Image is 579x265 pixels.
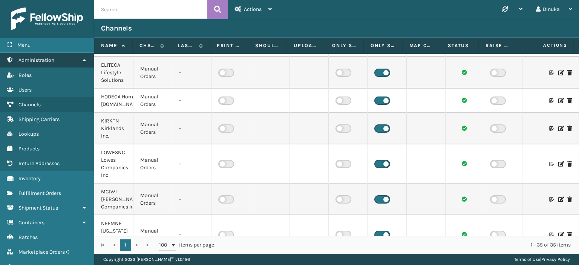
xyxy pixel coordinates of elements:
[558,126,563,131] i: Edit
[558,197,563,202] i: Edit
[101,61,126,84] div: ELITECA Lifestyle Solutions
[101,149,126,179] div: LOWESNC Lowes Companies Inc
[159,241,170,249] span: 100
[18,146,40,152] span: Products
[462,98,467,103] i: Channel sync succeeded.
[18,190,61,196] span: Fulfillment Orders
[18,131,39,137] span: Lookups
[332,42,357,49] label: Only Ship using Required Carrier Service
[567,98,572,103] i: Delete
[18,160,60,167] span: Return Addresses
[567,232,572,237] i: Delete
[172,184,211,215] td: -
[101,220,126,250] div: NEFMNE [US_STATE] Furniture Mart
[567,70,572,75] i: Delete
[294,42,318,49] label: Upload inventory
[101,24,132,33] h3: Channels
[462,232,467,237] i: Channel sync succeeded.
[567,126,572,131] i: Delete
[133,89,173,113] td: Manual Orders
[514,254,570,265] div: |
[101,42,118,49] label: Name
[549,232,554,237] i: Customize Label
[133,184,173,215] td: Manual Orders
[558,70,563,75] i: Edit
[159,239,214,251] span: items per page
[462,196,467,202] i: Channel sync succeeded.
[567,161,572,167] i: Delete
[66,249,70,255] span: ( )
[133,57,173,89] td: Manual Orders
[172,89,211,113] td: -
[558,98,563,103] i: Edit
[462,161,467,166] i: Channel sync succeeded.
[178,42,195,49] label: Last update time
[567,197,572,202] i: Delete
[217,42,241,49] label: Print packing slip
[172,144,211,184] td: -
[133,215,173,254] td: Manual Orders
[18,234,38,240] span: Batches
[486,42,510,49] label: Raise Error On Related FO
[371,42,395,49] label: Only Ship from Required Warehouse
[17,42,31,48] span: Menu
[133,113,173,144] td: Manual Orders
[514,257,540,262] a: Terms of Use
[101,117,126,140] div: KIRKTN Kirklands Inc.
[103,254,190,265] p: Copyright 2023 [PERSON_NAME]™ v 1.0.186
[172,215,211,254] td: -
[120,239,131,251] a: 1
[18,249,65,255] span: Marketplace Orders
[244,6,262,12] span: Actions
[18,57,54,63] span: Administration
[18,101,41,108] span: Channels
[225,241,571,249] div: 1 - 35 of 35 items
[558,232,563,237] i: Edit
[549,70,554,75] i: Customize Label
[549,126,554,131] i: Customize Label
[255,42,280,49] label: Should Sync
[172,57,211,89] td: -
[549,161,554,167] i: Customize Label
[18,72,32,78] span: Roles
[549,98,554,103] i: Customize Label
[549,197,554,202] i: Customize Label
[558,161,563,167] i: Edit
[541,257,570,262] a: Privacy Policy
[409,42,434,49] label: Map Channel Service
[519,39,572,52] span: Actions
[462,126,467,131] i: Channel sync succeeded.
[462,70,467,75] i: Channel sync succeeded.
[18,219,44,226] span: Containers
[133,144,173,184] td: Manual Orders
[172,113,211,144] td: -
[18,175,41,182] span: Inventory
[18,87,32,93] span: Users
[11,8,83,30] img: logo
[448,42,472,49] label: Status
[101,188,126,211] div: MCIWI [PERSON_NAME] Companies Inc.
[101,93,126,108] div: HODEGA Home [DOMAIN_NAME]
[18,116,60,123] span: Shipping Carriers
[139,42,156,49] label: Channel Type
[18,205,58,211] span: Shipment Status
